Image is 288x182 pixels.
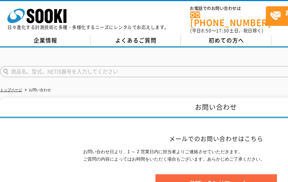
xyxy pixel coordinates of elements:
span: 初めての方へ [209,36,244,44]
p: 日々進化する計測技術と多種・多様化するニーズにレンタルでお応えします。 [7,25,169,30]
a: [PHONE_NUMBER] [190,11,266,27]
span: お電話でのお問い合わせは [190,6,266,11]
span: 8:50 [201,27,212,34]
a: 初めての方へ [181,35,271,46]
span: (平日 ～ 土日、祝日除く) [190,27,263,34]
span: 17:30 [216,27,229,34]
a: よくあるご質問 [90,35,181,46]
li: お問い合わせ [23,86,51,94]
